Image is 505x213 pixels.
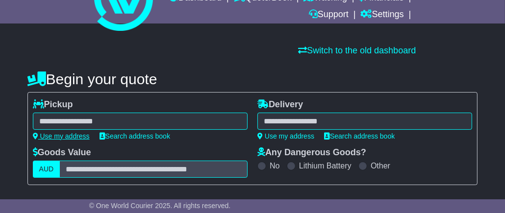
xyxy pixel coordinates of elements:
label: Goods Value [33,147,91,158]
label: Pickup [33,99,73,110]
label: Delivery [257,99,303,110]
span: © One World Courier 2025. All rights reserved. [89,202,231,210]
a: Use my address [33,132,90,140]
label: Lithium Battery [299,161,352,170]
label: AUD [33,161,60,178]
a: Settings [361,7,404,24]
label: No [270,161,279,170]
label: Other [371,161,390,170]
a: Search address book [100,132,170,140]
a: Switch to the old dashboard [298,46,416,55]
h4: Begin your quote [27,71,478,87]
a: Support [309,7,349,24]
a: Search address book [324,132,395,140]
label: Any Dangerous Goods? [257,147,366,158]
a: Use my address [257,132,314,140]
